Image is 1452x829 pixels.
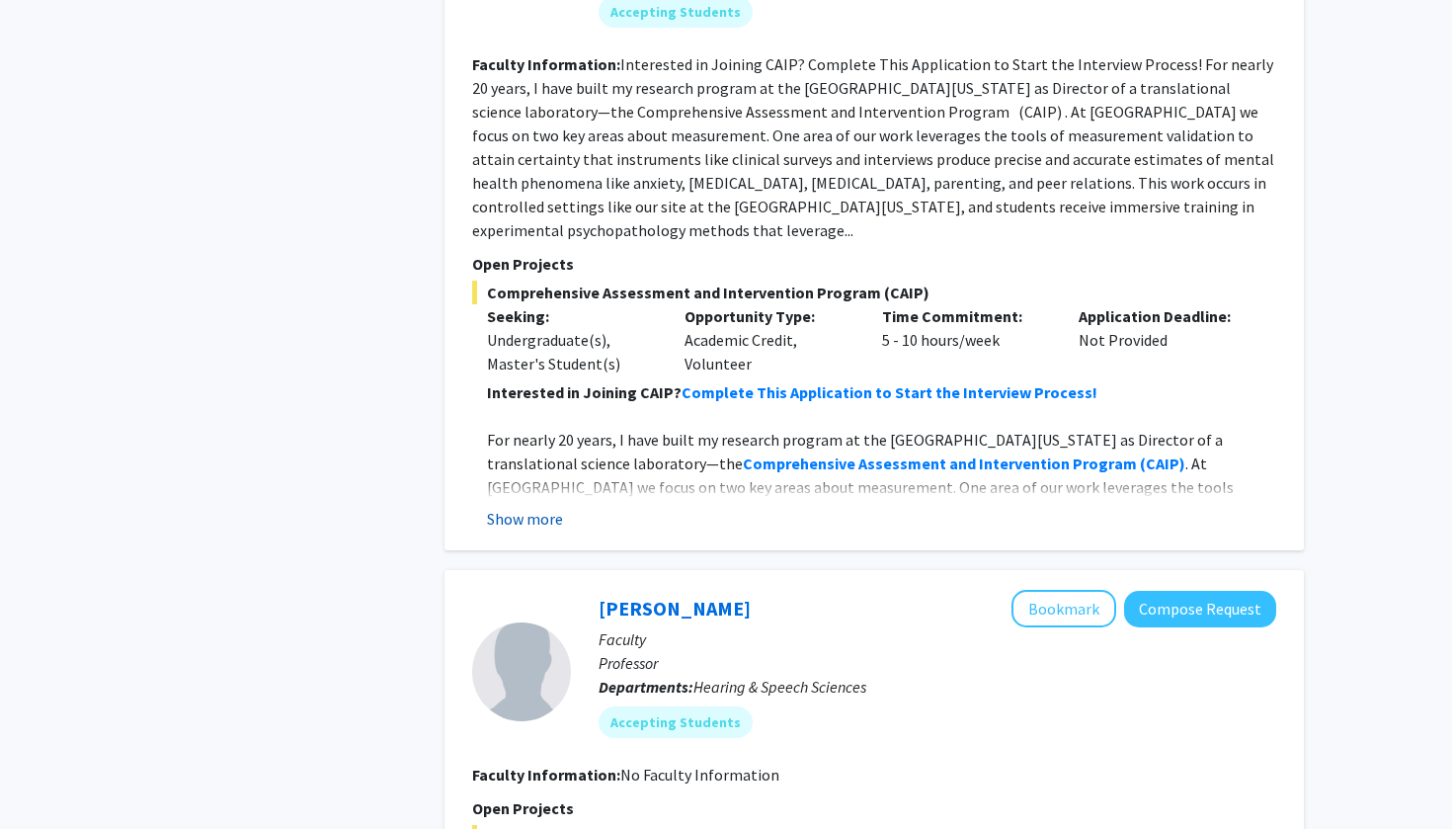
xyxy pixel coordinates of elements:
strong: Comprehensive Assessment and Intervention Program [743,454,1137,473]
b: Faculty Information: [472,765,620,785]
p: Seeking: [487,304,655,328]
strong: Interested in Joining CAIP? [487,382,682,402]
a: Complete This Application to Start the Interview Process! [682,382,1097,402]
p: Time Commitment: [882,304,1050,328]
div: Not Provided [1064,304,1261,375]
mat-chip: Accepting Students [599,706,753,738]
p: Faculty [599,627,1276,651]
p: Application Deadline: [1079,304,1247,328]
b: Departments: [599,677,693,697]
p: Professor [599,651,1276,675]
p: For nearly 20 years, I have built my research program at the [GEOGRAPHIC_DATA][US_STATE] as Direc... [487,428,1276,784]
span: Comprehensive Assessment and Intervention Program (CAIP) [472,281,1276,304]
span: No Faculty Information [620,765,779,785]
span: Hearing & Speech Sciences [693,677,866,697]
button: Show more [487,507,563,531]
a: Comprehensive Assessment and Intervention Program (CAIP) [743,454,1185,473]
div: Undergraduate(s), Master's Student(s) [487,328,655,375]
div: Academic Credit, Volunteer [670,304,867,375]
button: Compose Request to Rochelle Newman [1124,591,1276,627]
div: 5 - 10 hours/week [867,304,1065,375]
iframe: Chat [15,740,84,814]
p: Opportunity Type: [685,304,852,328]
fg-read-more: Interested in Joining CAIP? Complete This Application to Start the Interview Process! For nearly ... [472,54,1274,240]
strong: (CAIP) [1140,454,1185,473]
p: Open Projects [472,252,1276,276]
p: Open Projects [472,796,1276,820]
a: [PERSON_NAME] [599,596,751,621]
button: Add Rochelle Newman to Bookmarks [1011,590,1116,627]
b: Faculty Information: [472,54,620,74]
